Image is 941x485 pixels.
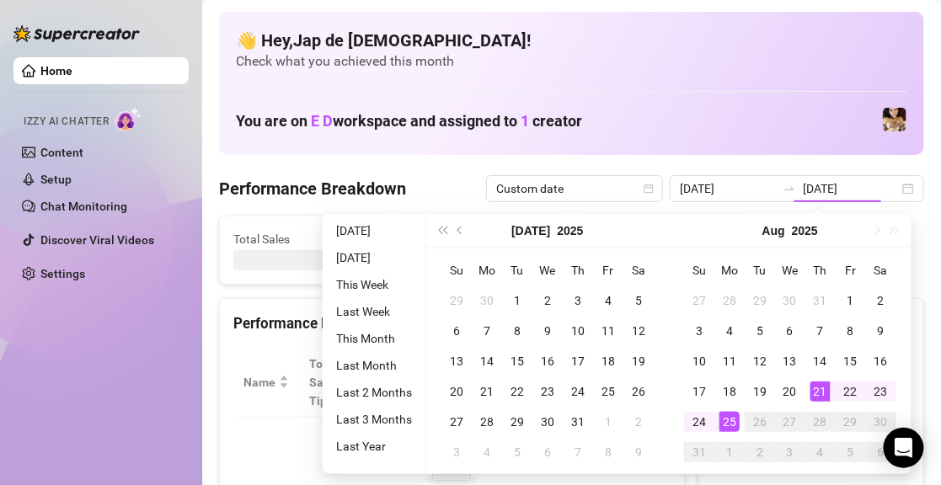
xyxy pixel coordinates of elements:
[299,348,390,418] th: Total Sales & Tips
[243,373,275,392] span: Name
[413,230,550,248] span: Active Chats
[593,230,730,248] span: Messages Sent
[309,354,366,410] span: Total Sales & Tips
[487,348,565,418] th: Sales / Hour
[24,114,109,130] span: Izzy AI Chatter
[40,267,85,280] a: Settings
[233,312,671,335] div: Performance by OnlyFans Creator
[883,108,906,131] img: vixie
[13,25,140,42] img: logo-BBDzfeDw.svg
[783,182,796,195] span: to
[40,233,154,247] a: Discover Viral Videos
[233,348,299,418] th: Name
[233,230,371,248] span: Total Sales
[575,364,646,401] span: Chat Conversion
[40,64,72,77] a: Home
[783,182,796,195] span: swap-right
[40,200,127,213] a: Chat Monitoring
[680,179,776,198] input: Start date
[236,52,907,71] span: Check what you achieved this month
[236,112,582,131] h1: You are on workspace and assigned to creator
[497,364,542,401] span: Sales / Hour
[115,107,142,131] img: AI Chatter
[521,112,529,130] span: 1
[400,364,463,401] div: Est. Hours Worked
[713,312,910,335] div: Sales by OnlyFans Creator
[40,173,72,186] a: Setup
[644,184,654,194] span: calendar
[40,146,83,159] a: Content
[219,177,406,200] h4: Performance Breakdown
[564,348,670,418] th: Chat Conversion
[884,428,924,468] div: Open Intercom Messenger
[803,179,899,198] input: End date
[496,176,653,201] span: Custom date
[236,29,907,52] h4: 👋 Hey, Jap de [DEMOGRAPHIC_DATA] !
[311,112,333,130] span: E D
